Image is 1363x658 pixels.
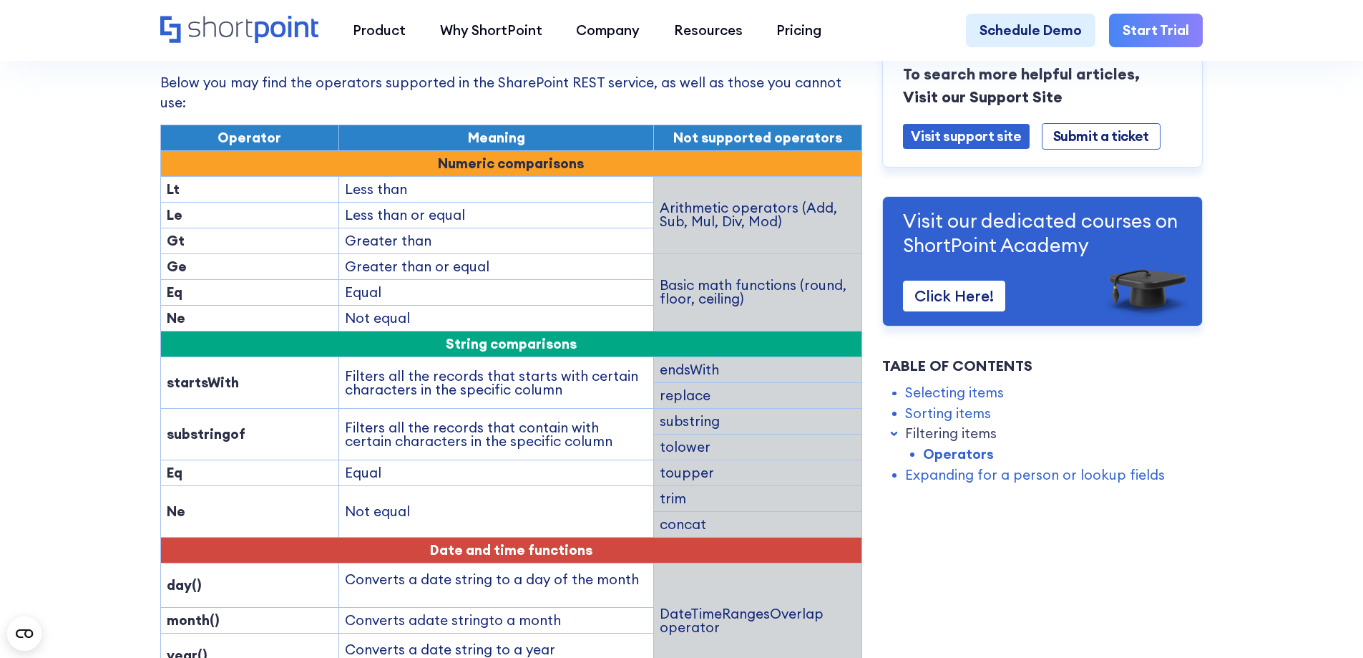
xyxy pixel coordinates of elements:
[167,284,182,301] strong: Eq
[903,62,1182,108] p: To search more helpful articles, Visit our Support Site
[167,180,180,198] strong: Lt
[167,309,185,326] strong: Ne
[339,357,654,409] td: Filters all the records that starts with certain characters in the specific column
[674,20,743,41] div: Resources
[218,129,281,146] span: Operator
[657,14,760,48] a: Resources
[167,503,185,520] strong: Ne
[654,253,862,331] td: Basic math functions (round, floor, ceiling)
[559,14,657,48] a: Company
[167,206,182,223] strong: Le
[438,155,584,172] strong: Numeric comparisons
[1042,122,1161,149] a: Submit a ticket
[423,14,560,48] a: Why ShortPoint
[430,541,592,558] span: Date and time functions
[760,14,839,48] a: Pricing
[339,176,654,202] td: Less than
[673,129,842,146] span: Not supported operators
[903,208,1182,257] p: Visit our dedicated courses on ShortPoint Academy
[903,123,1029,148] a: Visit support site
[882,355,1203,377] div: Table of Contents
[923,444,994,465] a: Operators
[966,14,1095,48] a: Schedule Demo
[160,16,318,45] a: Home
[654,435,862,460] td: tolower
[339,608,654,634] td: Converts a to a month
[905,402,991,423] a: Sorting items
[167,374,239,391] strong: startsWith
[339,253,654,279] td: Greater than or equal
[776,20,821,41] div: Pricing
[654,409,862,435] td: substring
[440,20,542,41] div: Why ShortPoint
[336,14,423,48] a: Product
[1291,589,1363,658] iframe: Chat Widget
[905,423,997,444] a: Filtering items
[345,569,648,590] p: Converts a date string to a day of the month
[417,611,489,629] span: date string
[167,258,187,275] strong: Ge
[654,512,862,538] td: concat
[339,306,654,332] td: Not equal
[468,129,525,146] span: Meaning
[660,607,856,634] div: DateTimeRangesOverlap operator
[654,486,862,512] td: trim
[654,176,862,253] td: Arithmetic operators (Add, Sub, Mul, Div, Mod)
[905,382,1004,403] a: Selecting items
[339,486,654,538] td: Not equal
[654,383,862,409] td: replace
[167,425,245,442] strong: substringof
[903,280,1005,311] a: Click Here!
[339,202,654,228] td: Less than or equal
[167,464,182,481] strong: Eq
[339,409,654,460] td: Filters all the records that contain with certain characters in the specific column
[160,72,862,113] p: Below you may find the operators supported in the SharePoint REST service, as well as those you c...
[339,279,654,305] td: Equal
[1109,14,1203,48] a: Start Trial
[654,357,862,383] td: endsWith
[446,335,577,352] span: String comparisons
[167,611,220,629] strong: month()
[339,460,654,486] td: Equal
[339,228,654,253] td: Greater than
[7,616,41,651] button: Open CMP widget
[353,20,406,41] div: Product
[654,460,862,486] td: toupper
[905,464,1165,485] a: Expanding for a person or lookup fields
[576,20,640,41] div: Company
[167,576,202,594] strong: day()
[167,232,185,249] strong: Gt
